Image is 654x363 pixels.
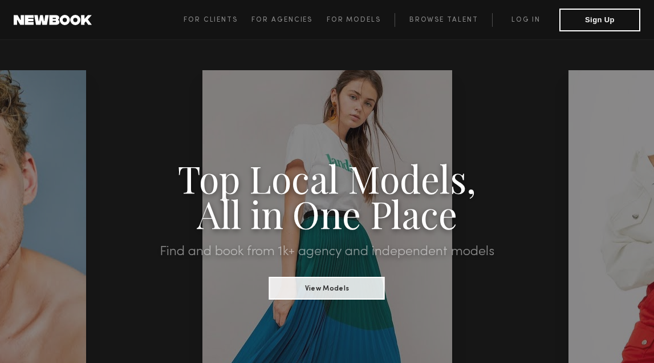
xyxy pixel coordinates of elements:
h1: Top Local Models, All in One Place [49,160,605,231]
button: Sign Up [559,9,640,31]
a: For Clients [184,13,251,27]
span: For Models [327,17,381,23]
a: For Models [327,13,395,27]
a: Log in [492,13,559,27]
span: For Clients [184,17,238,23]
button: View Models [269,277,385,300]
a: View Models [269,281,385,293]
a: Browse Talent [395,13,492,27]
a: For Agencies [251,13,326,27]
span: For Agencies [251,17,312,23]
h2: Find and book from 1k+ agency and independent models [49,245,605,259]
